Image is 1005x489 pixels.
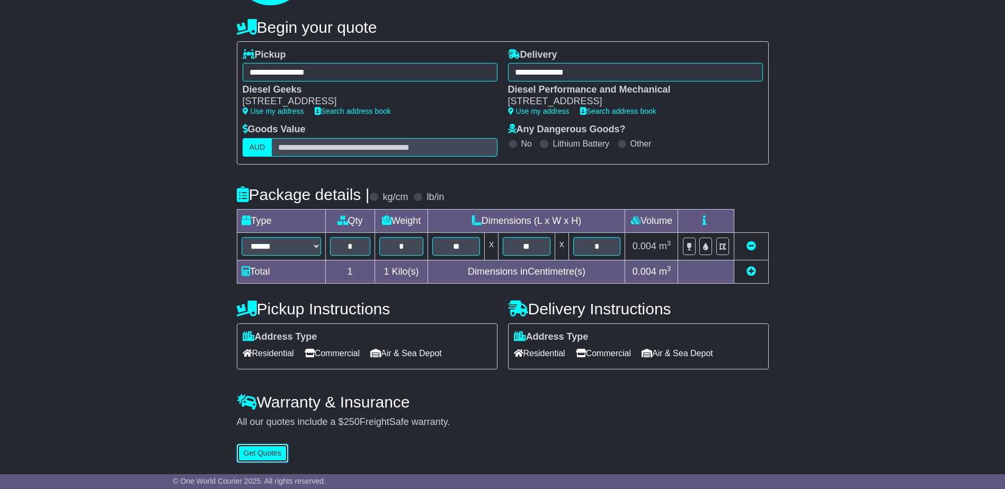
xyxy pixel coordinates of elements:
[746,266,756,277] a: Add new item
[580,107,656,115] a: Search address book
[384,266,389,277] span: 1
[243,345,294,361] span: Residential
[485,232,499,260] td: x
[344,416,360,427] span: 250
[428,260,625,283] td: Dimensions in Centimetre(s)
[325,260,375,283] td: 1
[243,84,487,96] div: Diesel Geeks
[508,124,626,135] label: Any Dangerous Goods?
[243,49,286,61] label: Pickup
[237,416,769,428] div: All our quotes include a $ FreightSafe warranty.
[375,209,428,232] td: Weight
[237,300,497,318] h4: Pickup Instructions
[625,209,678,232] td: Volume
[428,209,625,232] td: Dimensions (L x W x H)
[325,209,375,232] td: Qty
[383,192,408,203] label: kg/cm
[555,232,568,260] td: x
[667,239,671,247] sup: 3
[243,96,487,107] div: [STREET_ADDRESS]
[243,124,306,135] label: Goods Value
[659,266,671,277] span: m
[237,209,325,232] td: Type
[426,192,444,203] label: lb/in
[315,107,391,115] a: Search address book
[521,139,532,149] label: No
[237,186,370,203] h4: Package details |
[633,241,656,251] span: 0.004
[514,345,565,361] span: Residential
[642,345,713,361] span: Air & Sea Depot
[237,393,769,411] h4: Warranty & Insurance
[633,266,656,277] span: 0.004
[173,477,326,485] span: © One World Courier 2025. All rights reserved.
[243,331,317,343] label: Address Type
[237,444,289,463] button: Get Quotes
[659,241,671,251] span: m
[305,345,360,361] span: Commercial
[243,107,304,115] a: Use my address
[508,49,557,61] label: Delivery
[237,19,769,36] h4: Begin your quote
[630,139,652,149] label: Other
[375,260,428,283] td: Kilo(s)
[514,331,589,343] label: Address Type
[237,260,325,283] td: Total
[508,96,752,107] div: [STREET_ADDRESS]
[553,139,609,149] label: Lithium Battery
[667,265,671,273] sup: 3
[746,241,756,251] a: Remove this item
[508,300,769,318] h4: Delivery Instructions
[370,345,442,361] span: Air & Sea Depot
[508,84,752,96] div: Diesel Performance and Mechanical
[576,345,631,361] span: Commercial
[243,138,272,157] label: AUD
[508,107,570,115] a: Use my address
